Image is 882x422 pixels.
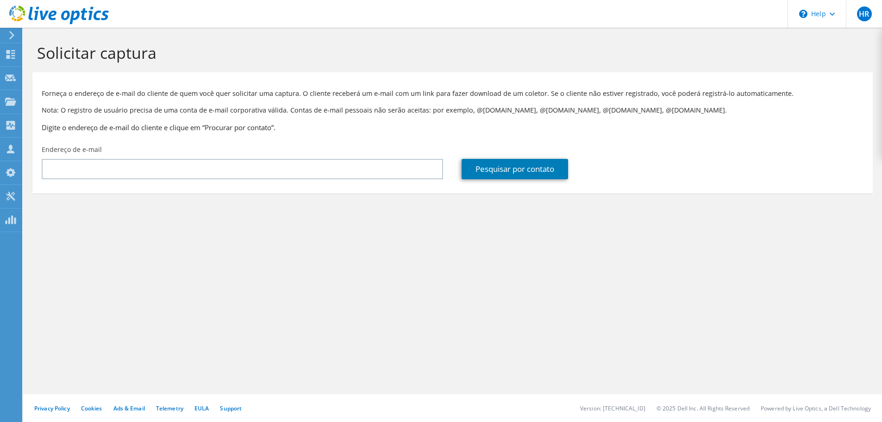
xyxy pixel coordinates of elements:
h1: Solicitar captura [37,43,863,63]
svg: \n [799,10,807,18]
a: Ads & Email [113,404,145,412]
a: Support [220,404,242,412]
h3: Digite o endereço de e-mail do cliente e clique em “Procurar por contato”. [42,122,863,132]
span: HR [857,6,872,21]
li: © 2025 Dell Inc. All Rights Reserved [657,404,750,412]
p: Forneça o endereço de e-mail do cliente de quem você quer solicitar uma captura. O cliente recebe... [42,88,863,99]
a: Cookies [81,404,102,412]
a: Privacy Policy [34,404,70,412]
li: Powered by Live Optics, a Dell Technology [761,404,871,412]
label: Endereço de e-mail [42,145,102,154]
a: EULA [194,404,209,412]
p: Nota: O registro de usuário precisa de uma conta de e-mail corporativa válida. Contas de e-mail p... [42,105,863,115]
a: Pesquisar por contato [462,159,568,179]
li: Version: [TECHNICAL_ID] [580,404,645,412]
a: Telemetry [156,404,183,412]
